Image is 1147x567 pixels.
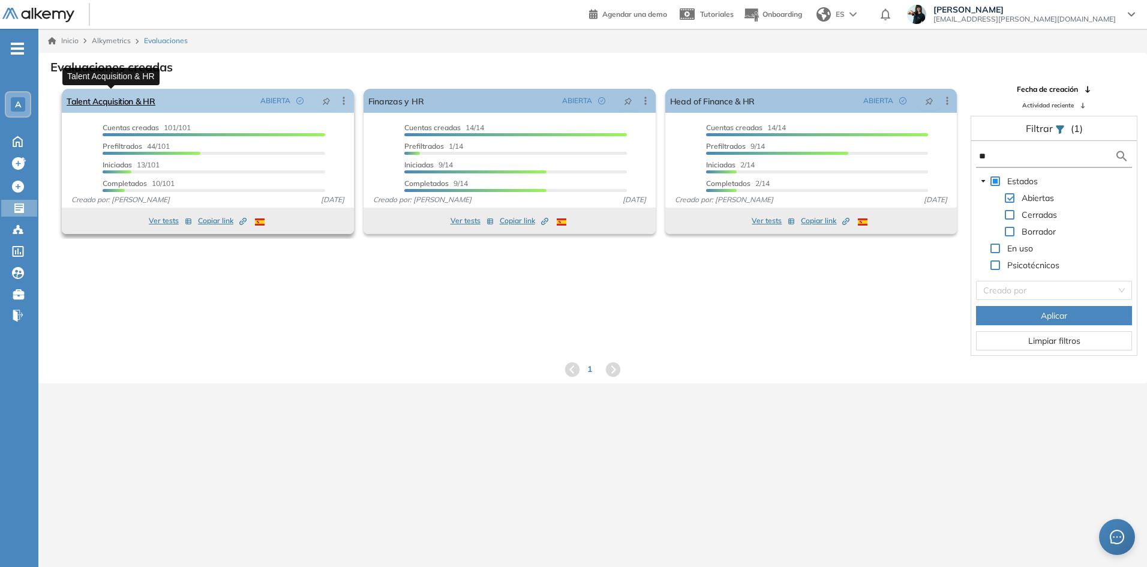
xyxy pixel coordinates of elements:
[67,89,155,113] a: Talent Acquisition & HR
[706,179,750,188] span: Completados
[451,214,494,228] button: Ver tests
[976,331,1132,350] button: Limpiar filtros
[296,97,304,104] span: check-circle
[103,142,170,151] span: 44/101
[816,7,831,22] img: world
[919,194,952,205] span: [DATE]
[404,179,449,188] span: Completados
[144,35,188,46] span: Evaluaciones
[62,68,160,85] div: Talent Acquisition & HR
[11,47,24,50] i: -
[198,214,247,228] button: Copiar link
[316,194,349,205] span: [DATE]
[1007,260,1059,271] span: Psicotécnicos
[103,179,175,188] span: 10/101
[48,35,79,46] a: Inicio
[743,2,802,28] button: Onboarding
[15,100,21,109] span: A
[933,14,1116,24] span: [EMAIL_ADDRESS][PERSON_NAME][DOMAIN_NAME]
[589,6,667,20] a: Agendar una demo
[1022,226,1056,237] span: Borrador
[618,194,651,205] span: [DATE]
[1007,243,1033,254] span: En uso
[1022,101,1074,110] span: Actividad reciente
[1019,224,1058,239] span: Borrador
[980,178,986,184] span: caret-down
[2,8,74,23] img: Logo
[368,89,424,113] a: Finanzas y HR
[1110,530,1124,544] span: message
[706,123,786,132] span: 14/14
[916,91,942,110] button: pushpin
[700,10,734,19] span: Tutoriales
[103,179,147,188] span: Completados
[500,215,548,226] span: Copiar link
[836,9,845,20] span: ES
[404,160,434,169] span: Iniciadas
[198,215,247,226] span: Copiar link
[670,89,755,113] a: Head of Finance & HR
[670,194,778,205] span: Creado por: [PERSON_NAME]
[706,179,770,188] span: 2/14
[404,142,463,151] span: 1/14
[404,123,461,132] span: Cuentas creadas
[404,142,444,151] span: Prefiltrados
[849,12,857,17] img: arrow
[67,194,175,205] span: Creado por: [PERSON_NAME]
[602,10,667,19] span: Agendar una demo
[562,95,592,106] span: ABIERTA
[103,160,132,169] span: Iniciadas
[899,97,906,104] span: check-circle
[598,97,605,104] span: check-circle
[1022,193,1054,203] span: Abiertas
[801,215,849,226] span: Copiar link
[801,214,849,228] button: Copiar link
[404,160,453,169] span: 9/14
[1017,84,1078,95] span: Fecha de creación
[1005,241,1035,256] span: En uso
[1005,174,1040,188] span: Estados
[1026,122,1055,134] span: Filtrar
[858,218,867,226] img: ESP
[103,123,191,132] span: 101/101
[1022,209,1057,220] span: Cerradas
[762,10,802,19] span: Onboarding
[706,142,746,151] span: Prefiltrados
[587,363,592,376] span: 1
[706,160,755,169] span: 2/14
[103,123,159,132] span: Cuentas creadas
[255,218,265,226] img: ESP
[615,91,641,110] button: pushpin
[404,123,484,132] span: 14/14
[50,60,173,74] h3: Evaluaciones creadas
[752,214,795,228] button: Ver tests
[706,142,765,151] span: 9/14
[1005,258,1062,272] span: Psicotécnicos
[1028,334,1080,347] span: Limpiar filtros
[933,5,1116,14] span: [PERSON_NAME]
[1007,176,1038,187] span: Estados
[313,91,340,110] button: pushpin
[1041,309,1067,322] span: Aplicar
[1115,149,1129,164] img: search icon
[260,95,290,106] span: ABIERTA
[103,142,142,151] span: Prefiltrados
[1071,121,1083,136] span: (1)
[500,214,548,228] button: Copiar link
[404,179,468,188] span: 9/14
[976,306,1132,325] button: Aplicar
[624,96,632,106] span: pushpin
[103,160,160,169] span: 13/101
[925,96,933,106] span: pushpin
[149,214,192,228] button: Ver tests
[322,96,331,106] span: pushpin
[92,36,131,45] span: Alkymetrics
[1019,191,1056,205] span: Abiertas
[706,160,735,169] span: Iniciadas
[557,218,566,226] img: ESP
[368,194,476,205] span: Creado por: [PERSON_NAME]
[706,123,762,132] span: Cuentas creadas
[863,95,893,106] span: ABIERTA
[1019,208,1059,222] span: Cerradas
